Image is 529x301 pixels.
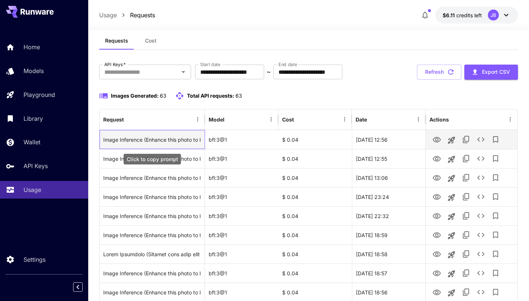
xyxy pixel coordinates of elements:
[24,114,43,123] p: Library
[368,114,378,124] button: Sort
[444,228,459,243] button: Launch in playground
[488,208,503,223] button: Add to library
[488,285,503,300] button: Add to library
[103,207,201,225] div: Click to copy prompt
[352,225,425,244] div: 17 Aug, 2025 18:59
[429,189,444,204] button: View Image
[339,114,350,124] button: Menu
[125,114,135,124] button: Sort
[278,130,352,149] div: $ 0.04
[103,226,201,244] div: Click to copy prompt
[24,90,55,99] p: Playground
[474,132,488,147] button: See details
[225,114,235,124] button: Sort
[429,170,444,185] button: View Image
[79,280,88,294] div: Collapse sidebar
[103,168,201,187] div: Click to copy prompt
[444,266,459,281] button: Launch in playground
[429,227,444,242] button: View Image
[444,133,459,148] button: Launch in playground
[474,170,488,185] button: See details
[444,209,459,224] button: Launch in playground
[488,247,503,261] button: Add to library
[443,12,456,18] span: $6.11
[356,116,367,123] div: Date
[24,138,40,146] p: Wallet
[505,114,515,124] button: Menu
[444,171,459,186] button: Launch in playground
[488,266,503,280] button: Add to library
[103,149,201,168] div: Click to copy prompt
[459,228,474,242] button: Copy TaskUUID
[266,114,276,124] button: Menu
[456,12,482,18] span: credits left
[103,116,124,123] div: Request
[444,247,459,262] button: Launch in playground
[474,208,488,223] button: See details
[459,189,474,204] button: Copy TaskUUID
[488,132,503,147] button: Add to library
[488,170,503,185] button: Add to library
[459,132,474,147] button: Copy TaskUUID
[429,151,444,166] button: View Image
[205,149,278,168] div: bfl:3@1
[99,11,117,19] p: Usage
[278,206,352,225] div: $ 0.04
[278,187,352,206] div: $ 0.04
[278,149,352,168] div: $ 0.04
[205,264,278,283] div: bfl:3@1
[103,188,201,206] div: Click to copy prompt
[429,284,444,300] button: View Image
[103,130,201,149] div: Click to copy prompt
[459,247,474,261] button: Copy TaskUUID
[145,37,156,44] span: Cost
[474,266,488,280] button: See details
[282,116,294,123] div: Cost
[205,244,278,264] div: bfl:3@1
[488,189,503,204] button: Add to library
[205,130,278,149] div: bfl:3@1
[205,187,278,206] div: bfl:3@1
[178,67,188,77] button: Open
[24,43,40,51] p: Home
[352,168,425,187] div: 19 Aug, 2025 13:06
[474,285,488,300] button: See details
[205,206,278,225] div: bfl:3@1
[352,149,425,168] div: 22 Aug, 2025 12:55
[459,208,474,223] button: Copy TaskUUID
[464,65,518,80] button: Export CSV
[474,151,488,166] button: See details
[24,255,46,264] p: Settings
[24,185,41,194] p: Usage
[435,7,518,23] button: $6.1087JB
[459,151,474,166] button: Copy TaskUUID
[160,93,166,99] span: 63
[200,61,220,68] label: Start date
[205,168,278,187] div: bfl:3@1
[443,11,482,19] div: $6.1087
[429,132,444,147] button: View Image
[278,168,352,187] div: $ 0.04
[417,65,461,80] button: Refresh
[429,246,444,261] button: View Image
[278,225,352,244] div: $ 0.04
[474,228,488,242] button: See details
[352,130,425,149] div: 22 Aug, 2025 12:56
[24,66,44,75] p: Models
[352,244,425,264] div: 17 Aug, 2025 18:58
[205,225,278,244] div: bfl:3@1
[278,264,352,283] div: $ 0.04
[444,286,459,300] button: Launch in playground
[103,264,201,283] div: Click to copy prompt
[130,11,155,19] a: Requests
[429,116,449,123] div: Actions
[209,116,224,123] div: Model
[278,61,297,68] label: End date
[187,93,234,99] span: Total API requests:
[278,244,352,264] div: $ 0.04
[352,187,425,206] div: 17 Aug, 2025 23:24
[99,11,155,19] nav: breadcrumb
[352,264,425,283] div: 17 Aug, 2025 18:57
[192,114,203,124] button: Menu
